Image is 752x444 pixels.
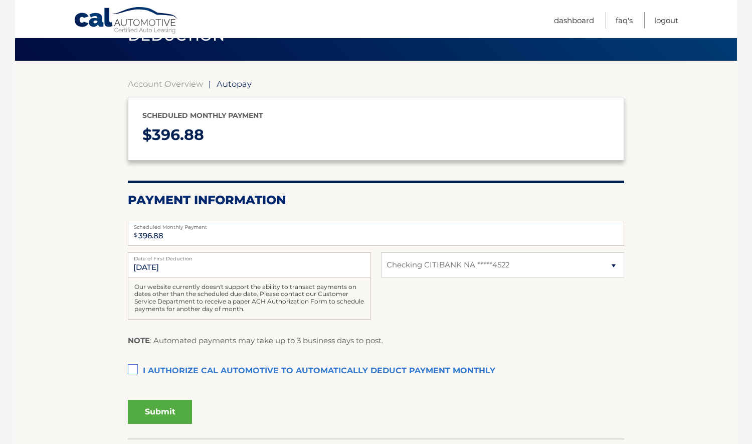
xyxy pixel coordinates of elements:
[142,109,610,122] p: Scheduled monthly payment
[209,79,211,89] span: |
[616,12,633,29] a: FAQ's
[128,193,624,208] h2: Payment Information
[142,122,610,149] p: $
[654,12,678,29] a: Logout
[128,79,203,89] a: Account Overview
[128,277,371,320] div: Our website currently doesn't support the ability to transact payments on dates other than the sc...
[217,79,252,89] span: Autopay
[128,252,371,277] input: Payment Date
[74,7,179,36] a: Cal Automotive
[128,361,624,381] label: I authorize cal automotive to automatically deduct payment monthly
[128,336,150,345] strong: NOTE
[128,400,192,424] button: Submit
[131,224,140,246] span: $
[128,221,624,246] input: Payment Amount
[128,252,371,260] label: Date of First Deduction
[554,12,594,29] a: Dashboard
[152,125,204,144] span: 396.88
[128,334,383,347] p: : Automated payments may take up to 3 business days to post.
[128,221,624,229] label: Scheduled Monthly Payment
